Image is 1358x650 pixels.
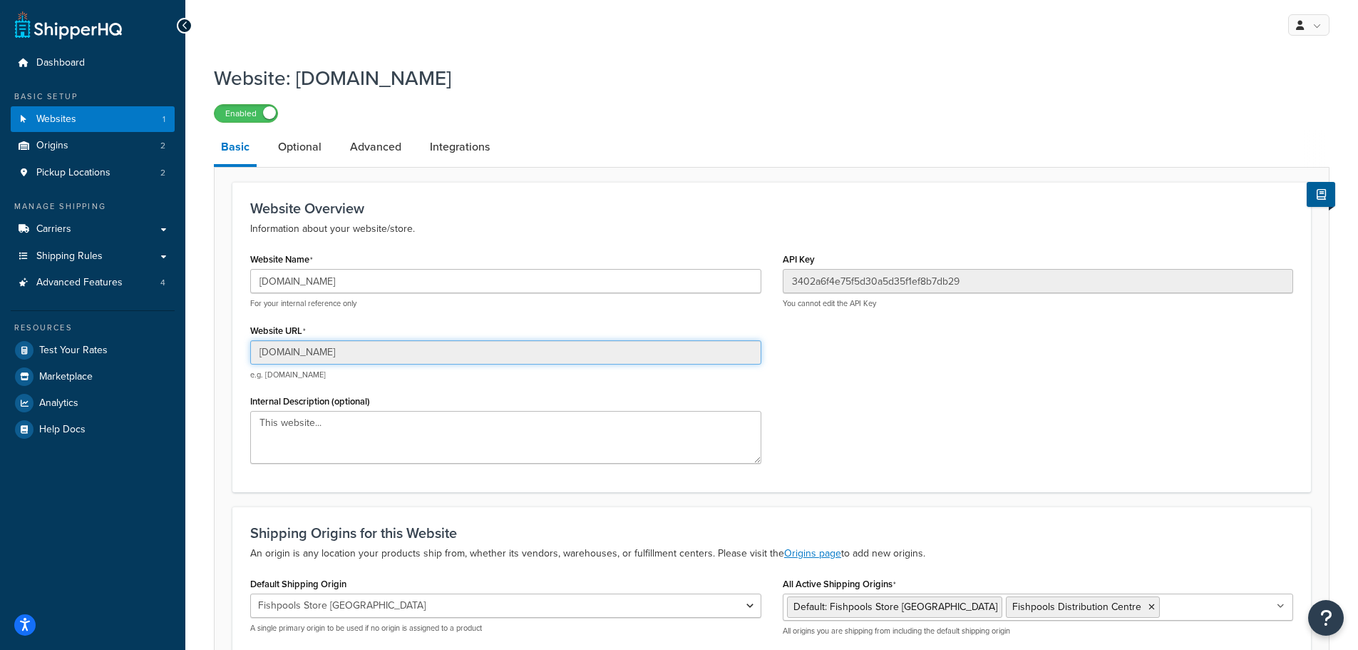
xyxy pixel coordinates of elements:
label: Website URL [250,325,306,337]
button: Show Help Docs [1307,182,1335,207]
p: Information about your website/store. [250,220,1293,238]
span: Analytics [39,397,78,410]
a: Integrations [423,130,497,164]
a: Analytics [11,390,175,416]
a: Marketplace [11,364,175,390]
a: Advanced Features4 [11,270,175,296]
span: 1 [163,113,165,126]
span: Marketplace [39,371,93,383]
p: You cannot edit the API Key [783,298,1294,309]
a: Shipping Rules [11,243,175,270]
a: Help Docs [11,417,175,442]
li: Websites [11,106,175,133]
span: Origins [36,140,68,152]
a: Origins2 [11,133,175,159]
label: Website Name [250,254,313,265]
span: Carriers [36,223,71,235]
a: Optional [271,130,329,164]
div: Resources [11,322,175,334]
label: API Key [783,254,815,265]
input: XDL713J089NBV22 [783,269,1294,293]
span: Test Your Rates [39,345,108,357]
span: Fishpools Distribution Centre [1012,599,1141,614]
a: Carriers [11,216,175,243]
a: Advanced [343,130,408,164]
a: Pickup Locations2 [11,160,175,186]
h3: Shipping Origins for this Website [250,525,1293,541]
button: Open Resource Center [1308,600,1344,636]
a: Test Your Rates [11,337,175,363]
span: Help Docs [39,424,86,436]
p: All origins you are shipping from including the default shipping origin [783,626,1294,636]
label: Enabled [215,105,277,122]
span: 4 [160,277,165,289]
span: Websites [36,113,76,126]
p: A single primary origin to be used if no origin is assigned to a product [250,623,761,634]
a: Websites1 [11,106,175,133]
a: Basic [214,130,257,167]
h3: Website Overview [250,200,1293,216]
a: Origins page [784,546,841,561]
h1: Website: [DOMAIN_NAME] [214,64,1312,92]
span: Default: Fishpools Store [GEOGRAPHIC_DATA] [793,599,997,614]
p: An origin is any location your products ship from, whether its vendors, warehouses, or fulfillmen... [250,545,1293,562]
label: Default Shipping Origin [250,579,346,589]
textarea: This website... [250,411,761,464]
p: For your internal reference only [250,298,761,309]
div: Manage Shipping [11,200,175,213]
span: Advanced Features [36,277,123,289]
label: All Active Shipping Origins [783,579,896,590]
span: Dashboard [36,57,85,69]
span: Shipping Rules [36,250,103,263]
div: Basic Setup [11,91,175,103]
li: Origins [11,133,175,159]
p: e.g. [DOMAIN_NAME] [250,370,761,380]
span: 2 [160,140,165,152]
span: 2 [160,167,165,179]
a: Dashboard [11,50,175,76]
label: Internal Description (optional) [250,396,370,407]
li: Advanced Features [11,270,175,296]
span: Pickup Locations [36,167,110,179]
li: Pickup Locations [11,160,175,186]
